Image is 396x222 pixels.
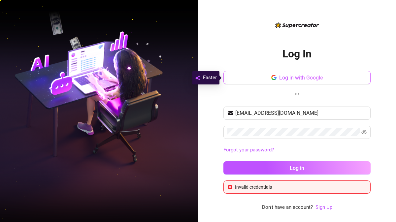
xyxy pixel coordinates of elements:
h2: Log In [282,47,312,61]
a: Forgot your password? [223,147,274,153]
span: eye-invisible [361,130,367,135]
span: Log in [290,165,304,171]
span: Faster [203,74,217,82]
span: close-circle [228,185,232,189]
button: Log in [223,161,371,174]
a: Sign Up [315,204,332,211]
div: Invalid credentials [235,183,366,191]
img: svg%3e [195,74,200,82]
span: or [295,91,299,97]
span: Log in with Google [279,75,323,81]
img: logo-BBDzfeDw.svg [275,22,319,28]
button: Log in with Google [223,71,371,84]
span: Don't have an account? [262,204,313,211]
input: Your email [235,109,367,117]
a: Sign Up [315,204,332,210]
a: Forgot your password? [223,146,371,154]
